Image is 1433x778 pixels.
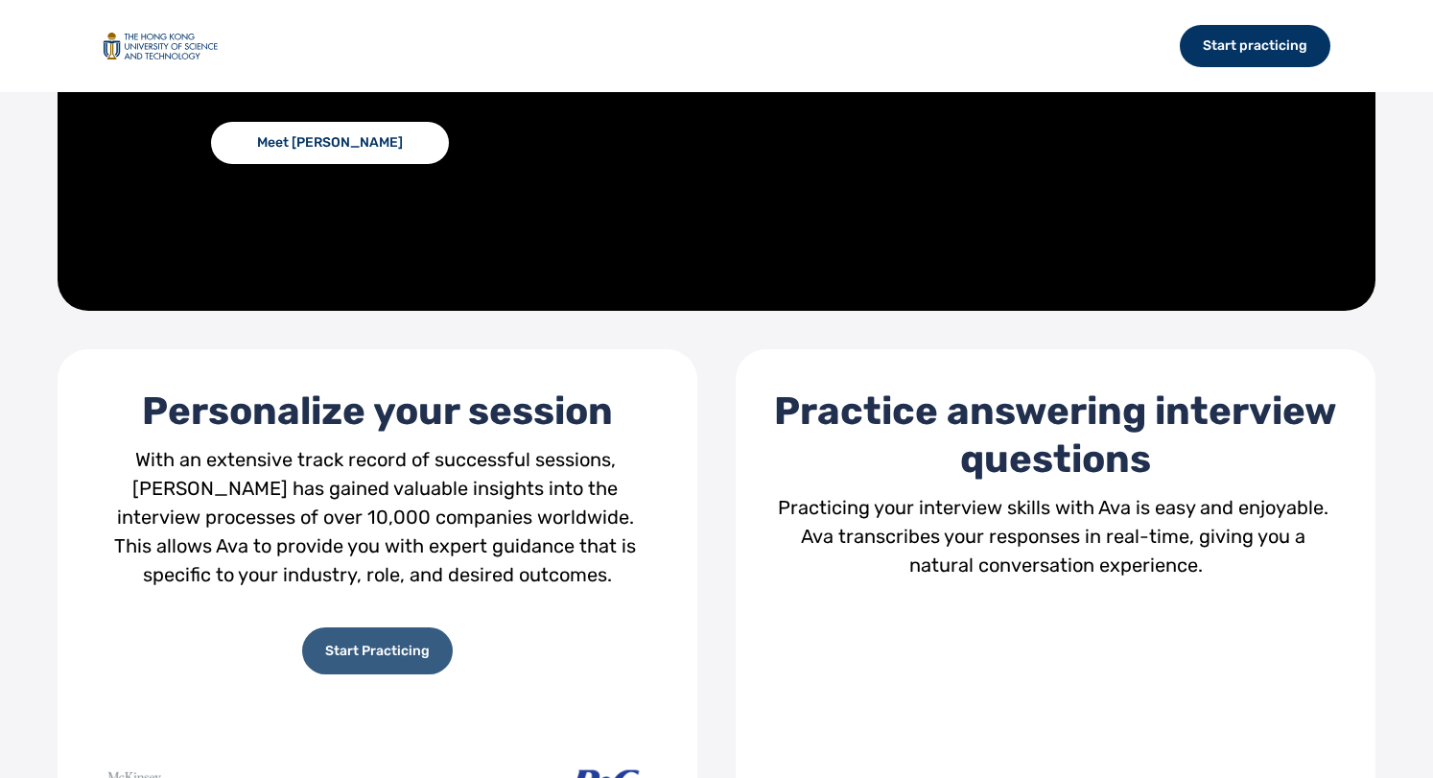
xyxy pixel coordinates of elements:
[302,627,453,674] div: Start Practicing
[103,33,218,60] img: logo
[211,122,449,164] div: Meet [PERSON_NAME]
[1180,25,1330,67] div: Start practicing
[96,445,659,589] div: With an extensive track record of successful sessions, [PERSON_NAME] has gained valuable insights...
[774,388,1337,483] div: Practice answering interview questions
[774,493,1337,579] div: Practicing your interview skills with Ava is easy and enjoyable. Ava transcribes your responses i...
[96,388,659,436] div: Personalize your session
